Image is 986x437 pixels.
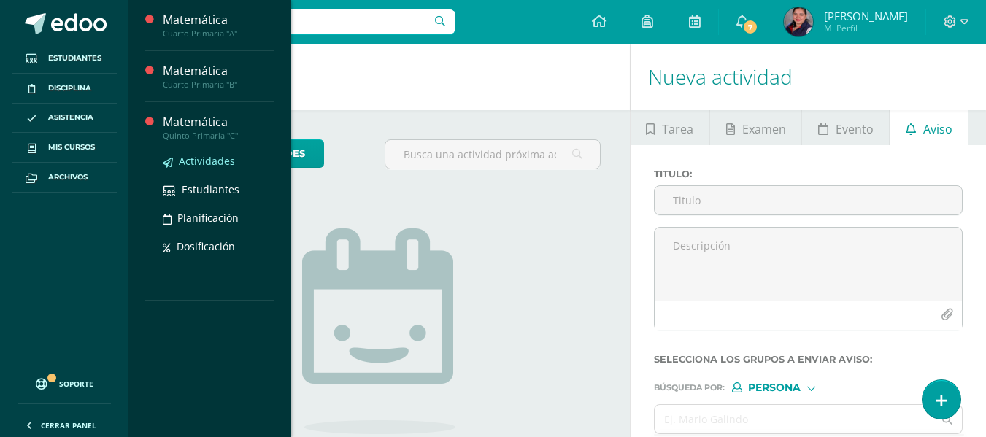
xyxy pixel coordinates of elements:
[163,181,274,198] a: Estudiantes
[163,114,274,131] div: Matemática
[742,112,786,147] span: Examen
[836,112,874,147] span: Evento
[784,7,813,36] img: 7c2d65378782aba2fa86a0a0c155eef5.png
[654,354,963,365] label: Selecciona los grupos a enviar aviso :
[163,80,274,90] div: Cuarto Primaria "B"
[48,82,91,94] span: Disciplina
[48,142,95,153] span: Mis cursos
[41,420,96,430] span: Cerrar panel
[163,238,274,255] a: Dosificación
[59,379,93,389] span: Soporte
[48,53,101,64] span: Estudiantes
[655,405,933,433] input: Ej. Mario Galindo
[12,133,117,163] a: Mis cursos
[163,63,274,80] div: Matemática
[662,112,693,147] span: Tarea
[163,12,274,28] div: Matemática
[163,63,274,90] a: MatemáticaCuarto Primaria "B"
[631,110,709,145] a: Tarea
[824,9,908,23] span: [PERSON_NAME]
[163,152,274,169] a: Actividades
[177,239,235,253] span: Dosificación
[48,171,88,183] span: Archivos
[648,44,968,110] h1: Nueva actividad
[12,44,117,74] a: Estudiantes
[742,19,758,35] span: 7
[802,110,889,145] a: Evento
[890,110,968,145] a: Aviso
[748,384,801,392] span: Persona
[146,44,612,110] h1: Actividades
[48,112,93,123] span: Asistencia
[385,140,599,169] input: Busca una actividad próxima aquí...
[18,364,111,400] a: Soporte
[923,112,952,147] span: Aviso
[177,211,239,225] span: Planificación
[163,114,274,141] a: MatemáticaQuinto Primaria "C"
[654,169,963,179] label: Titulo :
[12,74,117,104] a: Disciplina
[732,382,841,392] div: [object Object]
[163,28,274,39] div: Cuarto Primaria "A"
[179,154,235,168] span: Actividades
[302,228,455,434] img: no_activities.png
[182,182,239,196] span: Estudiantes
[163,12,274,39] a: MatemáticaCuarto Primaria "A"
[654,384,725,392] span: Búsqueda por :
[824,22,908,34] span: Mi Perfil
[655,186,962,214] input: Titulo
[163,209,274,226] a: Planificación
[710,110,801,145] a: Examen
[12,104,117,134] a: Asistencia
[138,9,455,34] input: Busca un usuario...
[12,163,117,193] a: Archivos
[163,131,274,141] div: Quinto Primaria "C"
